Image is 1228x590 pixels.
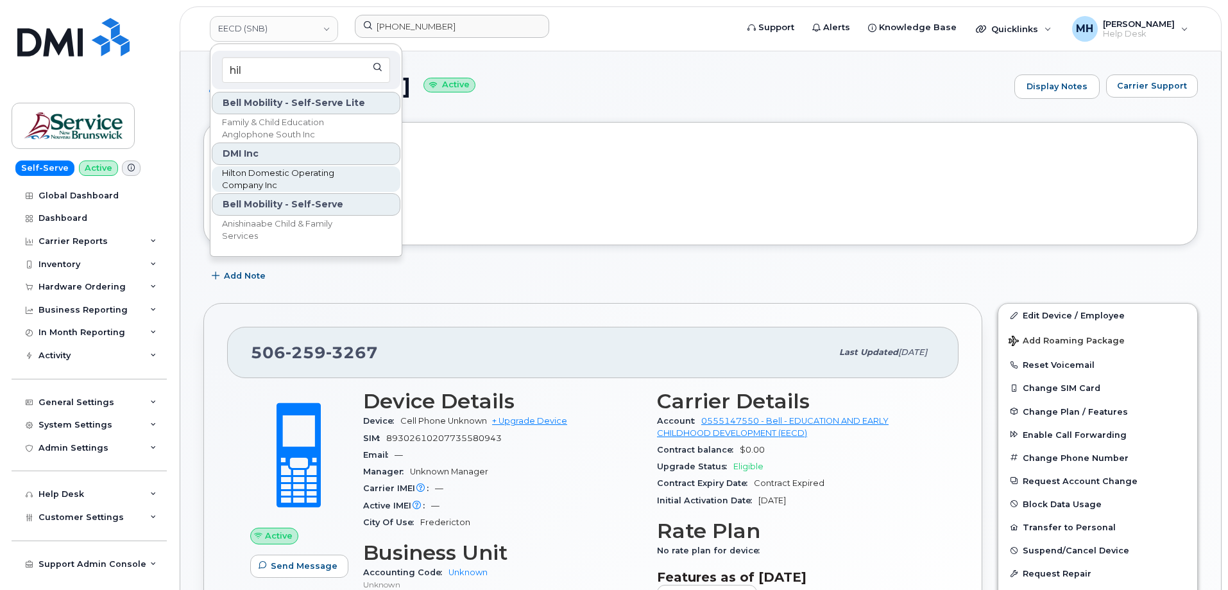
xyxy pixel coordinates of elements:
span: Email [363,450,395,460]
a: 0555147550 - Bell - EDUCATION AND EARLY CHILDHOOD DEVELOPMENT (EECD) [657,416,889,437]
span: Fredericton [420,517,470,527]
div: Bell Mobility - Self-Serve [212,193,400,216]
span: [DATE] [898,347,927,357]
button: Reset Voicemail [998,353,1197,376]
button: Carrier Support [1106,74,1198,98]
span: No rate plan for device [657,546,766,555]
span: Active IMEI [363,501,431,510]
span: Contract Expiry Date [657,478,754,488]
span: Initial Activation Date [657,496,758,505]
span: Add Note [224,270,266,282]
span: — [395,450,403,460]
a: Family & Child Education Anglophone South Inc [212,116,400,141]
button: Change Phone Number [998,446,1197,469]
div: Bell Mobility - Self-Serve Lite [212,92,400,114]
span: SIM [363,433,386,443]
h3: Carrier Details [657,390,935,413]
span: Suspend/Cancel Device [1023,546,1129,555]
a: Hilton Domestic Operating Company Inc [212,166,400,192]
button: Request Repair [998,562,1197,585]
a: Golden Hills School Division [212,244,400,270]
span: [DATE] [758,496,786,505]
span: 3267 [326,343,378,362]
span: Cell Phone Unknown [400,416,487,426]
a: Anishinaabe Child & Family Services [212,217,400,243]
button: Enable Call Forwarding [998,423,1197,446]
span: Unknown Manager [410,467,488,476]
h3: Tags List [227,171,1174,187]
span: Eligible [733,462,763,471]
div: DMI Inc [212,143,400,165]
button: Change SIM Card [998,376,1197,399]
span: Carrier IMEI [363,483,435,493]
span: Contract balance [657,445,740,455]
button: Send Message [250,555,348,578]
button: Suspend/Cancel Device [998,539,1197,562]
button: Add Note [203,265,277,288]
span: Last updated [839,347,898,357]
a: + Upgrade Device [492,416,567,426]
span: Enable Call Forwarding [1023,429,1127,439]
button: Request Account Change [998,469,1197,492]
h1: [PERSON_NAME] [203,75,1008,98]
span: — [431,501,439,510]
span: Active [265,530,293,542]
h3: Business Unit [363,541,642,564]
span: Send Message [271,560,337,572]
span: — [435,483,443,493]
button: Change Plan / Features [998,400,1197,423]
a: Display Notes [1014,74,1100,99]
span: Manager [363,467,410,476]
span: 506 [251,343,378,362]
span: Family & Child Education Anglophone South Inc [222,116,370,141]
a: Unknown [448,568,488,577]
small: Active [423,78,475,92]
span: Upgrade Status [657,462,733,471]
input: Search [222,57,390,83]
span: Accounting Code [363,568,448,577]
span: $0.00 [740,445,765,455]
button: Transfer to Personal [998,516,1197,539]
h3: Device Details [363,390,642,413]
span: Carrier Support [1117,80,1187,92]
span: Device [363,416,400,426]
span: 259 [286,343,326,362]
a: Edit Device / Employee [998,304,1197,327]
span: Hilton Domestic Operating Company Inc [222,167,370,192]
button: Block Data Usage [998,492,1197,516]
button: Add Roaming Package [998,327,1197,353]
span: 89302610207735580943 [386,433,502,443]
span: Add Roaming Package [1009,336,1125,348]
h3: Features as of [DATE] [657,569,935,585]
span: City Of Use [363,517,420,527]
p: Unknown [363,579,642,590]
span: Account [657,416,701,426]
span: Change Plan / Features [1023,406,1128,416]
span: Contract Expired [754,478,824,488]
span: Anishinaabe Child & Family Services [222,218,370,243]
span: Golden Hills School Division [222,250,336,263]
h3: Rate Plan [657,519,935,542]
